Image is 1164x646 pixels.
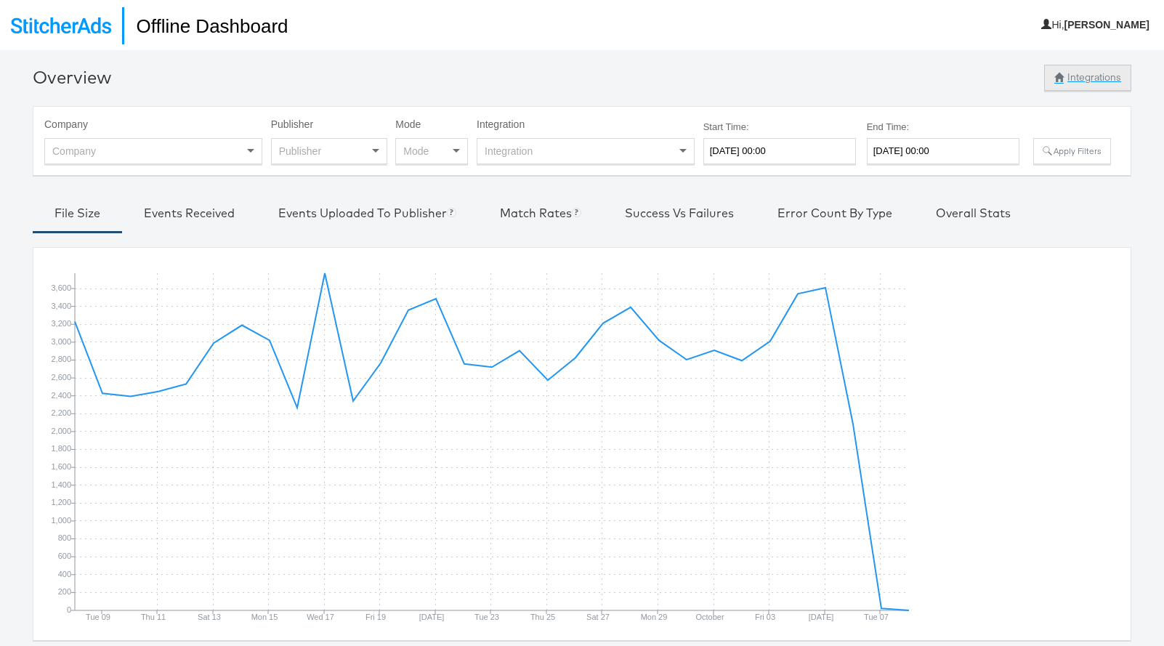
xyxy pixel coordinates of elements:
[586,613,610,621] text: Sat 27
[51,355,71,364] text: 2,800
[198,613,221,621] text: Sat 13
[51,480,71,489] text: 1,400
[272,139,387,163] div: Publisher
[51,408,71,417] text: 2,200
[477,139,694,163] div: Integration
[500,205,581,222] div: Match Rates
[1044,65,1131,94] a: Integrations
[44,118,262,132] label: Company
[58,570,71,578] text: 400
[278,205,456,222] div: Events Uploaded to Publisher
[695,613,724,621] text: October
[307,613,334,621] text: Wed 17
[51,462,71,471] text: 1,600
[530,613,555,621] text: Thu 25
[396,139,467,163] div: Mode
[45,139,262,163] div: Company
[51,516,71,525] text: 1,000
[419,613,445,621] text: [DATE]
[51,445,71,453] text: 1,800
[703,120,856,134] label: Start Time:
[809,613,834,621] text: [DATE]
[474,613,499,621] text: Tue 23
[867,120,1025,134] label: End Time:
[141,613,166,621] text: Thu 11
[777,205,892,222] div: Error Count by Type
[365,613,386,621] text: Fri 19
[395,118,468,132] label: Mode
[144,205,235,222] div: Events Received
[67,605,71,614] text: 0
[51,337,71,346] text: 3,000
[1033,138,1110,164] button: Apply Filters
[864,613,889,621] text: Tue 07
[271,118,387,132] label: Publisher
[1064,19,1149,31] b: [PERSON_NAME]
[51,427,71,435] text: 2,000
[86,613,110,621] text: Tue 09
[58,534,71,543] text: 800
[755,613,775,621] text: Fri 03
[51,498,71,506] text: 1,200
[477,118,695,132] label: Integration
[58,552,71,560] text: 600
[33,65,111,89] div: Overview
[51,283,71,292] text: 3,600
[625,205,734,222] div: Success vs Failures
[51,391,71,400] text: 2,400
[251,613,278,621] text: Mon 15
[51,302,71,310] text: 3,400
[1044,65,1131,91] button: Integrations
[51,319,71,328] text: 3,200
[122,7,288,44] h1: Offline Dashboard
[54,205,100,222] div: File Size
[641,613,668,621] text: Mon 29
[51,373,71,381] text: 2,600
[58,587,71,596] text: 200
[11,17,111,33] img: StitcherAds
[936,205,1011,222] div: Overall Stats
